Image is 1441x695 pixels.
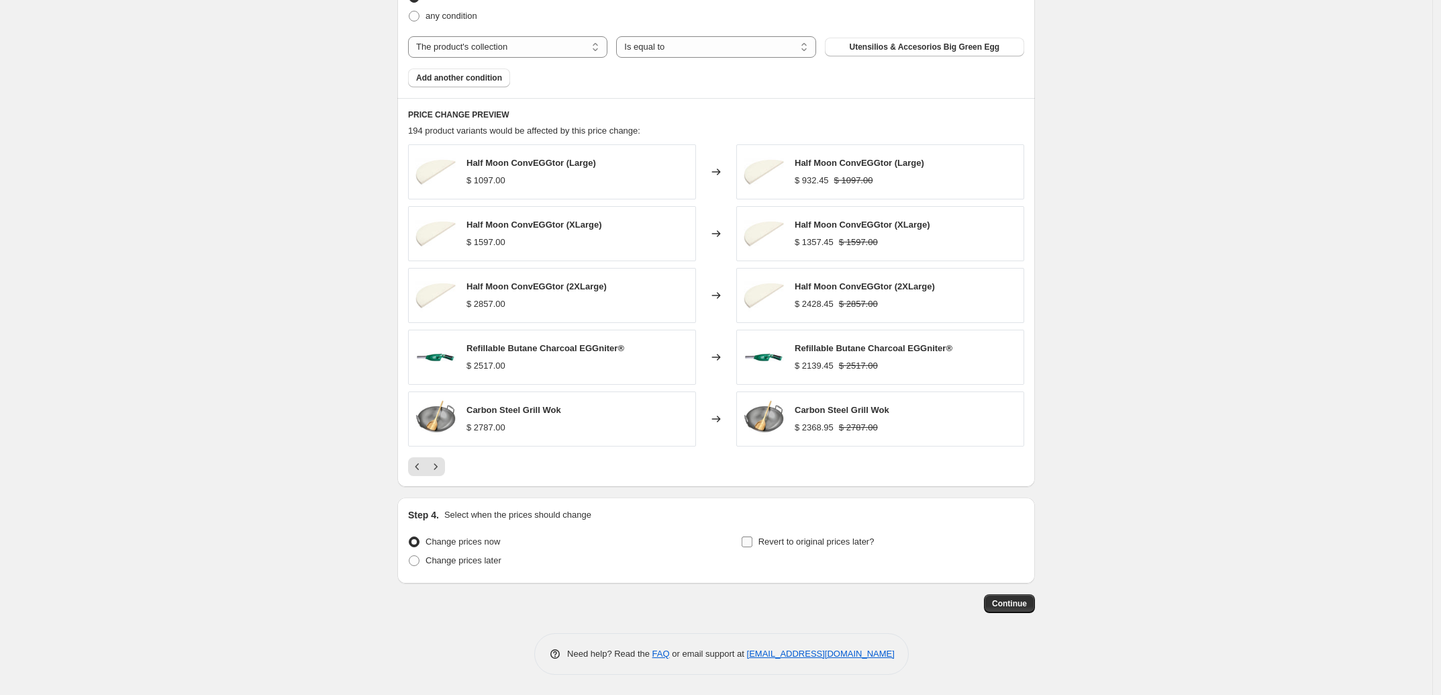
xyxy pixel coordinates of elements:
div: $ 932.45 [795,174,829,187]
strike: $ 1597.00 [839,236,878,249]
span: Change prices later [426,555,501,565]
button: Previous [408,457,427,476]
div: $ 1357.45 [795,236,834,249]
span: Half Moon ConvEGGtor (XLarge) [466,220,602,230]
span: 194 product variants would be affected by this price change: [408,126,640,136]
span: Half Moon ConvEGGtor (Large) [795,158,924,168]
span: any condition [426,11,477,21]
span: Half Moon ConvEGGtor (2XLarge) [795,281,935,291]
nav: Pagination [408,457,445,476]
span: Carbon Steel Grill Wok [466,405,561,415]
img: eggspander-half-moon-baking-stone-2018-800x800_752cd279-42a0-48ab-83eb-e01b4d1efbc6_80x.jpg [744,214,784,254]
a: [EMAIL_ADDRESS][DOMAIN_NAME] [747,649,895,659]
button: Continue [984,594,1035,613]
div: $ 2787.00 [466,421,505,434]
img: eggspander-half-moon-baking-stone-2018-800x800_752cd279-42a0-48ab-83eb-e01b4d1efbc6_80x.jpg [744,152,784,192]
div: $ 2428.45 [795,297,834,311]
strike: $ 1097.00 [834,174,873,187]
strike: $ 2517.00 [839,359,878,373]
h2: Step 4. [408,508,439,522]
div: $ 1597.00 [466,236,505,249]
img: eggspander-half-moon-baking-stone-2018-800x800_752cd279-42a0-48ab-83eb-e01b4d1efbc6_80x.jpg [415,152,456,192]
h6: PRICE CHANGE PREVIEW [408,109,1024,120]
span: Half Moon ConvEGGtor (XLarge) [795,220,930,230]
span: Carbon Steel Grill Wok [795,405,889,415]
div: $ 2857.00 [466,297,505,311]
img: EGGniter_120915_1080_80x.jpg [744,337,784,377]
div: $ 1097.00 [466,174,505,187]
span: Need help? Read the [567,649,652,659]
button: Next [426,457,445,476]
img: eggspander-half-moon-baking-stone-2018-800x800_752cd279-42a0-48ab-83eb-e01b4d1efbc6_80x.jpg [415,275,456,316]
span: Refillable Butane Charcoal EGGniter® [466,343,624,353]
div: $ 2517.00 [466,359,505,373]
img: EGGniter_120915_1080_80x.jpg [415,337,456,377]
a: FAQ [652,649,670,659]
span: Change prices now [426,537,500,547]
span: Refillable Butane Charcoal EGGniter® [795,343,952,353]
span: Revert to original prices later? [758,537,875,547]
span: Utensilios & Accesorios Big Green Egg [849,42,999,52]
img: eggspander-half-moon-baking-stone-2018-800x800_752cd279-42a0-48ab-83eb-e01b4d1efbc6_80x.jpg [744,275,784,316]
div: $ 2139.45 [795,359,834,373]
span: Half Moon ConvEGGtor (2XLarge) [466,281,607,291]
button: Add another condition [408,68,510,87]
span: Add another condition [416,73,502,83]
strike: $ 2857.00 [839,297,878,311]
img: EGGspander-WOK_spatula_80x.jpg [415,399,456,439]
span: or email support at [670,649,747,659]
img: EGGspander-WOK_spatula_80x.jpg [744,399,784,439]
strike: $ 2787.00 [839,421,878,434]
button: Utensilios & Accesorios Big Green Egg [825,38,1024,56]
p: Select when the prices should change [444,508,591,522]
img: eggspander-half-moon-baking-stone-2018-800x800_752cd279-42a0-48ab-83eb-e01b4d1efbc6_80x.jpg [415,214,456,254]
div: $ 2368.95 [795,421,834,434]
span: Half Moon ConvEGGtor (Large) [466,158,596,168]
span: Continue [992,598,1027,609]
